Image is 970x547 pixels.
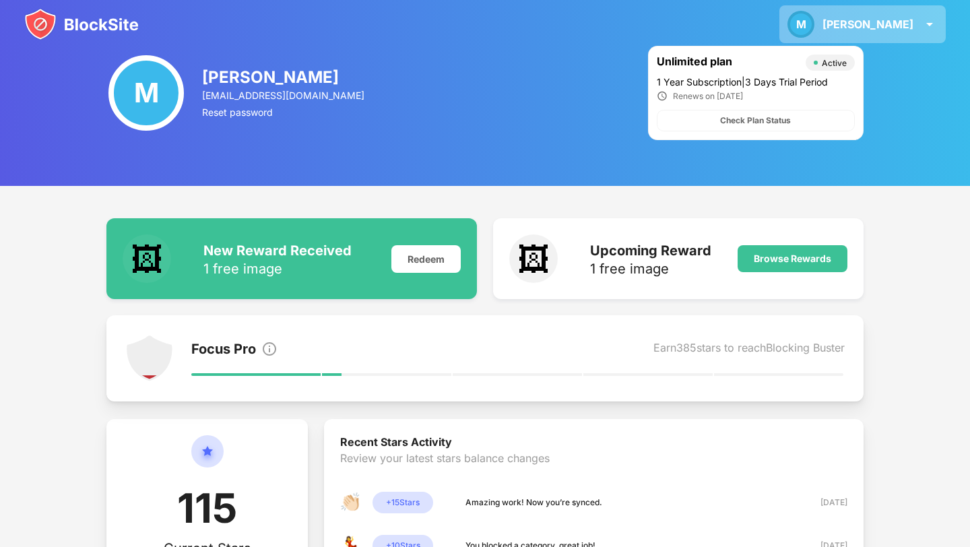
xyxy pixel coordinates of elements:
[822,18,913,31] div: [PERSON_NAME]
[202,67,366,87] div: [PERSON_NAME]
[673,91,743,101] div: Renews on [DATE]
[509,234,558,283] div: 🖼
[24,8,139,40] img: blocksite-icon.svg
[108,55,184,131] div: M
[657,90,668,102] img: clock_ic.svg
[590,262,711,276] div: 1 free image
[590,243,711,259] div: Upcoming Reward
[465,496,602,509] div: Amazing work! Now you’re synced.
[203,243,352,259] div: New Reward Received
[822,58,847,68] div: Active
[800,496,847,509] div: [DATE]
[202,90,366,101] div: [EMAIL_ADDRESS][DOMAIN_NAME]
[125,334,174,383] img: points-level-1.svg
[373,492,433,513] div: + 15 Stars
[123,234,171,283] div: 🖼
[202,106,366,118] div: Reset password
[787,11,814,38] div: M
[261,341,278,357] img: info.svg
[720,114,791,127] div: Check Plan Status
[177,484,237,540] div: 115
[657,55,799,71] div: Unlimited plan
[203,262,352,276] div: 1 free image
[191,435,224,484] img: circle-star.svg
[340,435,847,451] div: Recent Stars Activity
[340,492,362,513] div: 👏🏻
[391,245,461,273] div: Redeem
[653,341,845,360] div: Earn 385 stars to reach Blocking Buster
[754,253,831,264] div: Browse Rewards
[340,451,847,492] div: Review your latest stars balance changes
[657,76,855,88] div: 1 Year Subscription | 3 Days Trial Period
[191,341,256,360] div: Focus Pro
